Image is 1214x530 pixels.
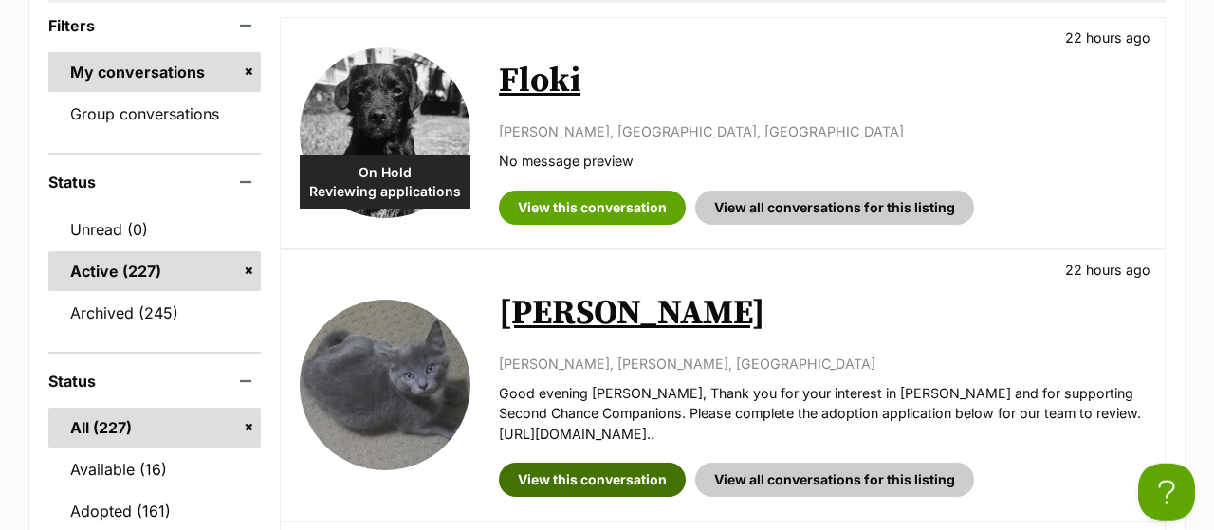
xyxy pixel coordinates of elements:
p: Good evening [PERSON_NAME], Thank you for your interest in [PERSON_NAME] and for supporting Secon... [499,383,1146,444]
div: On Hold [300,155,470,209]
a: View this conversation [499,463,686,497]
p: [PERSON_NAME], [PERSON_NAME], [GEOGRAPHIC_DATA] [499,354,1146,374]
a: Active (227) [48,251,261,291]
a: View this conversation [499,191,686,225]
a: Archived (245) [48,293,261,333]
p: 22 hours ago [1065,27,1150,47]
a: View all conversations for this listing [695,191,974,225]
a: My conversations [48,52,261,92]
a: Available (16) [48,449,261,489]
a: [PERSON_NAME] [499,292,765,335]
p: [PERSON_NAME], [GEOGRAPHIC_DATA], [GEOGRAPHIC_DATA] [499,121,1146,141]
p: 22 hours ago [1065,260,1150,280]
header: Filters [48,17,261,34]
header: Status [48,174,261,191]
header: Status [48,373,261,390]
span: Reviewing applications [300,182,470,201]
a: Unread (0) [48,210,261,249]
a: Group conversations [48,94,261,134]
a: All (227) [48,408,261,448]
iframe: Help Scout Beacon - Open [1138,464,1195,521]
p: No message preview [499,151,1146,171]
img: Wesley [300,300,470,470]
a: Floki [499,60,580,102]
a: View all conversations for this listing [695,463,974,497]
img: Floki [300,47,470,218]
